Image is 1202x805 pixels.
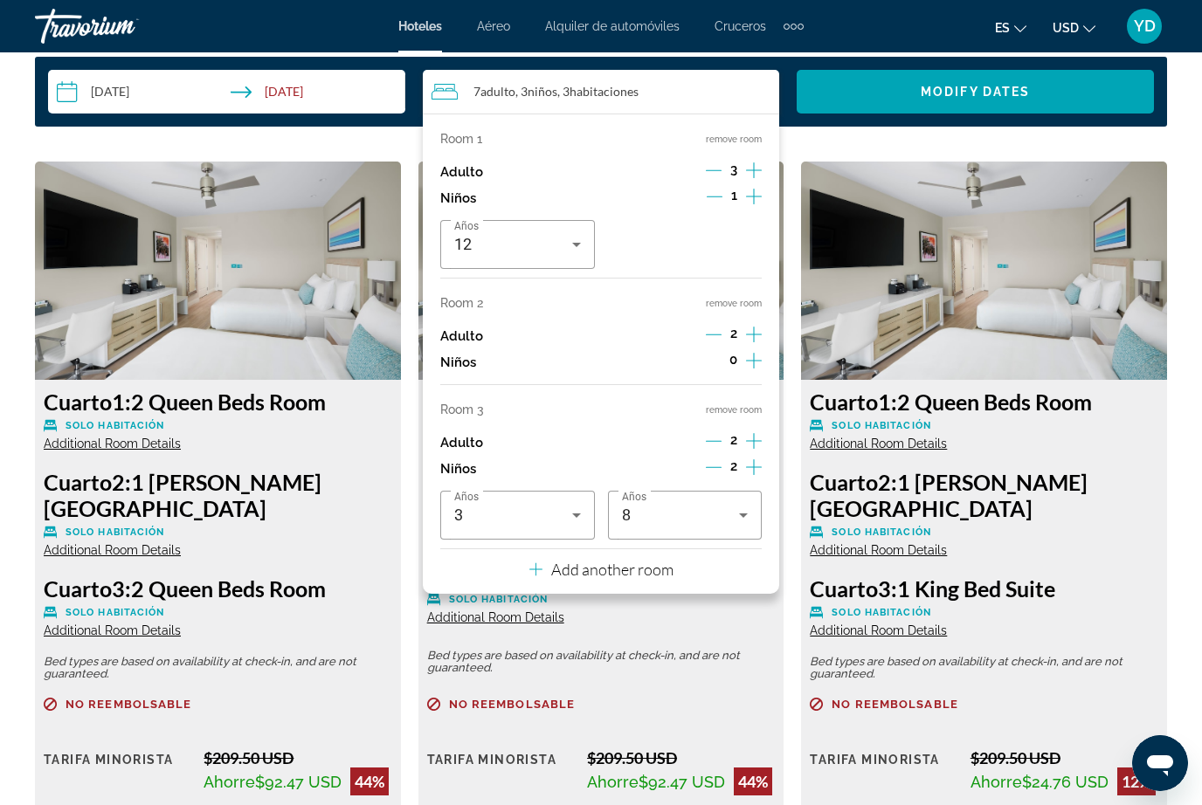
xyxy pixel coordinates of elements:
span: $92.47 USD [639,773,725,791]
span: $92.47 USD [255,773,342,791]
button: Decrement adults [706,432,722,453]
button: Increment children [746,456,762,482]
span: Cuarto [810,389,878,415]
button: Increment adults [746,323,762,349]
p: Bed types are based on availability at check-in, and are not guaranteed. [44,656,392,680]
span: Cuarto [810,469,878,495]
button: Change language [995,15,1026,40]
span: Additional Room Details [44,623,181,637]
div: 44% [350,767,389,795]
p: Room 1 [440,132,482,146]
span: Solo habitación [66,526,165,538]
button: remove room [706,134,762,145]
span: Additional Room Details [44,437,181,451]
span: 8 [622,506,632,524]
div: Tarifa Minorista [44,748,190,795]
span: Años [454,491,480,503]
button: Select check in and out date [48,70,405,114]
span: , 3 [515,85,557,99]
span: 0 [729,353,737,367]
span: 3: [44,575,131,602]
a: Aéreo [477,19,510,33]
button: Decrement adults [706,326,722,347]
p: Room 2 [440,296,483,310]
button: Decrement adults [706,162,722,182]
span: Solo habitación [832,420,931,431]
span: , 3 [557,85,639,99]
span: Additional Room Details [427,610,564,624]
h3: 2 Queen Beds Room [44,389,392,415]
span: Ahorre [971,773,1022,791]
span: Solo habitación [449,594,549,605]
a: Cruceros [715,19,766,33]
div: $209.50 USD [587,748,775,767]
span: $24.76 USD [1022,773,1109,791]
div: 12% [1117,767,1156,795]
span: Additional Room Details [810,623,947,637]
span: Solo habitación [66,607,165,618]
span: 2 [730,433,737,447]
button: Decrement children [706,458,722,479]
span: 3: [810,575,897,602]
button: Travelers: 7 adults, 3 children [423,70,780,114]
span: Additional Room Details [44,543,181,557]
img: 2 Queen Beds Room [801,162,1167,380]
div: 44% [734,767,772,795]
span: Cuarto [810,575,878,602]
p: Adulto [440,165,483,180]
span: Additional Room Details [810,543,947,557]
img: 2 Queen Beds Room [35,162,401,380]
p: Room 3 [440,402,484,416]
span: 3 [730,162,737,176]
iframe: Button to launch messaging window [1132,735,1188,791]
span: Ahorre [204,773,255,791]
span: Solo habitación [66,420,165,431]
span: 1: [44,389,131,415]
span: Cuarto [44,469,112,495]
div: $209.50 USD [204,748,391,767]
button: Increment children [746,185,762,211]
span: es [995,21,1010,35]
button: remove room [706,298,762,309]
span: No reembolsable [832,698,958,710]
span: YD [1134,17,1156,35]
p: Bed types are based on availability at check-in, and are not guaranteed. [427,650,776,674]
button: Increment adults [746,430,762,456]
a: Hoteles [398,19,442,33]
span: Modify Dates [921,85,1030,99]
button: remove room [706,404,762,416]
button: Decrement children [707,188,722,209]
h3: 1 [PERSON_NAME][GEOGRAPHIC_DATA] [810,469,1158,521]
button: Modify Dates [797,70,1154,114]
span: Cuarto [44,389,112,415]
span: Additional Room Details [810,437,947,451]
a: Alquiler de automóviles [545,19,680,33]
span: 2: [810,469,897,495]
span: 3 [454,506,464,524]
p: Niños [440,191,476,206]
span: Ahorre [587,773,639,791]
span: Años [622,491,647,503]
span: Solo habitación [832,607,931,618]
a: Travorium [35,3,210,49]
button: Increment adults [746,159,762,185]
div: $209.50 USD [971,748,1158,767]
img: 2 Queen Beds Room [418,162,784,380]
h3: 1 [PERSON_NAME][GEOGRAPHIC_DATA] [44,469,392,521]
span: 1: [810,389,897,415]
p: Niños [440,355,476,370]
p: Bed types are based on availability at check-in, and are not guaranteed. [810,656,1158,680]
p: Niños [440,462,476,477]
button: Add another room [529,549,674,585]
span: 2: [44,469,131,495]
p: Add another room [551,560,674,579]
span: 2 [730,327,737,341]
span: habitaciones [570,84,639,99]
h3: 2 Queen Beds Room [44,575,392,602]
span: No reembolsable [66,698,192,710]
h3: 1 King Bed Suite [810,575,1158,602]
